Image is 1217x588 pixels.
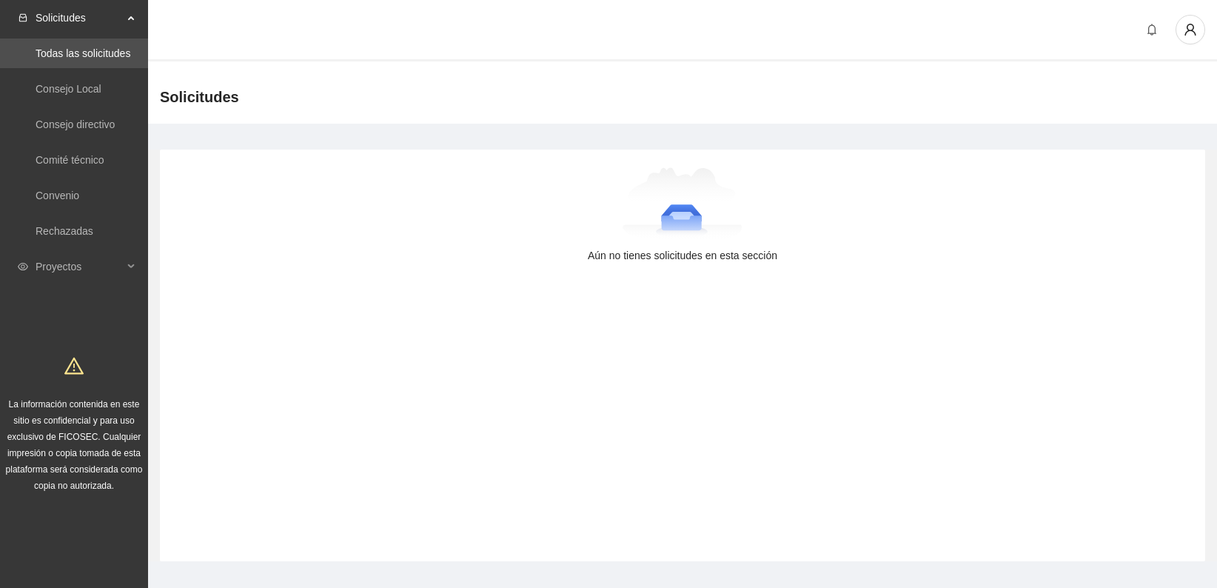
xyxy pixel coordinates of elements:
[6,399,143,491] span: La información contenida en este sitio es confidencial y para uso exclusivo de FICOSEC. Cualquier...
[36,118,115,130] a: Consejo directivo
[36,47,130,59] a: Todas las solicitudes
[64,356,84,375] span: warning
[1140,18,1164,41] button: bell
[36,3,123,33] span: Solicitudes
[36,225,93,237] a: Rechazadas
[1176,23,1204,36] span: user
[18,13,28,23] span: inbox
[36,154,104,166] a: Comité técnico
[36,83,101,95] a: Consejo Local
[36,252,123,281] span: Proyectos
[623,167,743,241] img: Aún no tienes solicitudes en esta sección
[36,190,79,201] a: Convenio
[18,261,28,272] span: eye
[184,247,1181,264] div: Aún no tienes solicitudes en esta sección
[1176,15,1205,44] button: user
[160,85,239,109] span: Solicitudes
[1141,24,1163,36] span: bell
